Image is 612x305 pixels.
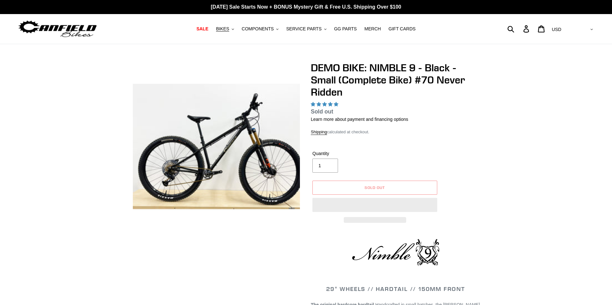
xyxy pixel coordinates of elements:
[312,150,373,157] label: Quantity
[197,26,208,32] span: SALE
[311,117,408,122] a: Learn more about payment and financing options
[238,25,282,33] button: COMPONENTS
[385,25,419,33] a: GIFT CARDS
[311,108,333,115] span: Sold out
[311,129,327,135] a: Shipping
[213,25,237,33] button: BIKES
[216,26,229,32] span: BIKES
[511,22,527,36] input: Search
[311,129,480,135] div: calculated at checkout.
[331,25,360,33] a: GG PARTS
[389,26,416,32] span: GIFT CARDS
[283,25,329,33] button: SERVICE PARTS
[312,181,437,195] button: Sold out
[311,62,480,98] h1: DEMO BIKE: NIMBLE 9 - Black - Small (Complete Bike) #70 Never Ridden
[334,26,357,32] span: GG PARTS
[311,102,340,107] span: 4.89 stars
[361,25,384,33] a: MERCH
[365,185,385,190] span: Sold out
[242,26,274,32] span: COMPONENTS
[326,285,465,293] span: 29" WHEELS // HARDTAIL // 150MM FRONT
[18,19,98,39] img: Canfield Bikes
[193,25,212,33] a: SALE
[365,26,381,32] span: MERCH
[133,63,300,230] img: DEMO BIKE: NIMBLE 9 - Black - Small (Complete Bike) #70 Never Ridden
[286,26,321,32] span: SERVICE PARTS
